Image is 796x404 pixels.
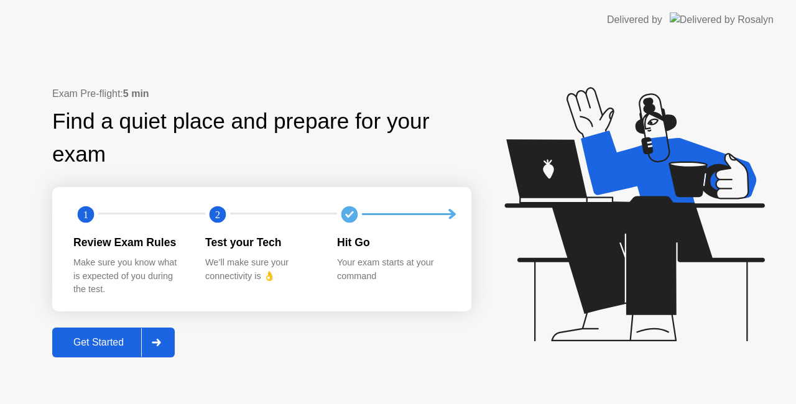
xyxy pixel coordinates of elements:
div: Exam Pre-flight: [52,86,471,101]
text: 1 [83,208,88,220]
div: Get Started [56,337,141,348]
div: Hit Go [337,234,449,250]
div: We’ll make sure your connectivity is 👌 [205,256,317,283]
div: Review Exam Rules [73,234,185,250]
div: Make sure you know what is expected of you during the test. [73,256,185,296]
img: Delivered by Rosalyn [670,12,774,27]
div: Delivered by [607,12,662,27]
div: Find a quiet place and prepare for your exam [52,105,471,171]
button: Get Started [52,328,175,357]
text: 2 [215,208,220,220]
div: Your exam starts at your command [337,256,449,283]
div: Test your Tech [205,234,317,250]
b: 5 min [123,88,149,99]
